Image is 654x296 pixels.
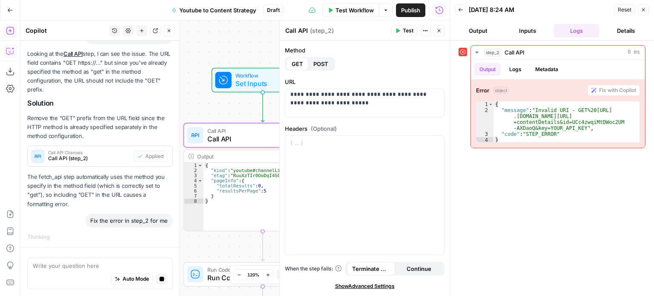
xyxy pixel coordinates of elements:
button: Continue [395,262,443,276]
span: Youtube to Content Strategy [179,6,256,14]
span: Show Advanced Settings [335,282,395,290]
button: Publish [396,3,425,17]
div: 4 [184,178,204,183]
div: 7 [184,193,204,198]
span: Call API Changes [48,150,130,155]
div: 4 [476,137,493,143]
p: The fetch_api step automatically uses the method you specify in the method field (which is correc... [27,172,173,209]
span: Call API [207,126,314,135]
div: Fix the error in step_2 for me [85,214,173,227]
div: Run Code · PythonRun CodeStep 1 [184,262,342,287]
div: 2 [476,107,493,131]
span: Applied [145,152,163,160]
div: 8 [184,198,204,204]
div: 5 [184,183,204,188]
button: Logs [554,24,600,37]
span: 120% [247,271,259,278]
a: Call API [63,50,83,57]
span: GET [292,60,303,68]
span: step_2 [484,48,501,57]
div: Output [197,152,314,160]
span: Auto Mode [123,275,149,283]
button: Reset [614,4,635,15]
strong: Error [476,86,489,95]
h2: Solution [27,99,173,107]
button: Applied [134,151,167,162]
span: Set Inputs [235,78,286,89]
button: Logs [504,63,527,76]
span: Continue [407,264,431,273]
button: Fix with Copilot [588,85,640,96]
div: 0 ms [471,60,645,148]
button: 0 ms [471,46,645,59]
button: Metadata [530,63,563,76]
label: URL [285,78,445,86]
span: (Optional) [311,124,337,133]
span: Publish [401,6,420,14]
span: object [493,86,509,94]
div: WorkflowSet InputsInputs [184,68,342,92]
button: Output [474,63,501,76]
div: 2 [184,168,204,173]
button: Test Workflow [322,3,379,17]
span: POST [313,60,328,68]
div: ... [50,233,55,241]
span: Toggle code folding, rows 1 through 8 [197,163,203,168]
div: Copilot [26,26,106,35]
div: 3 [184,173,204,178]
span: Run Code · Python [207,266,315,274]
span: Call API [505,48,525,57]
label: Method [285,46,445,55]
g: Edge from start to step_2 [261,92,264,122]
span: Draft [267,6,280,14]
p: Remove the "GET" prefix from the URL field since the HTTP method is already specified separately ... [27,114,173,141]
span: Workflow [235,72,286,80]
button: POST [308,57,333,71]
div: 6 [184,188,204,193]
p: Looking at the step, I can see the issue. The URL field contains "GET https://..." but since you'... [27,49,173,95]
g: Edge from step_2 to step_1 [261,231,264,261]
span: Fix with Copilot [599,86,636,94]
span: Test [403,27,413,34]
div: 3 [476,131,493,137]
span: Call API [207,134,314,144]
div: Thinking [27,233,173,241]
textarea: Call API [285,26,308,35]
button: Test [391,25,417,36]
span: Toggle code folding, rows 4 through 7 [197,178,203,183]
span: Test Workflow [336,6,374,14]
div: ErrorCall APICall APIStep 2Output{ "kind":"youtube#channelListResponse", "etag":"RuuXzTIr0OoDqI4S... [184,123,342,231]
span: Call API (step_2) [48,155,130,162]
span: 0 ms [628,49,640,56]
div: 1 [184,163,204,168]
button: Youtube to Content Strategy [166,3,261,17]
span: Run Code [207,273,315,283]
span: Terminate Workflow [352,264,390,273]
a: When the step fails: [285,265,342,273]
span: Reset [618,6,631,14]
button: Auto Mode [111,273,153,285]
label: Headers [285,124,445,133]
button: Details [603,24,649,37]
span: Toggle code folding, rows 1 through 4 [488,101,493,107]
span: ( step_2 ) [310,26,334,35]
button: Inputs [505,24,551,37]
button: Output [455,24,501,37]
div: 1 [476,101,493,107]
